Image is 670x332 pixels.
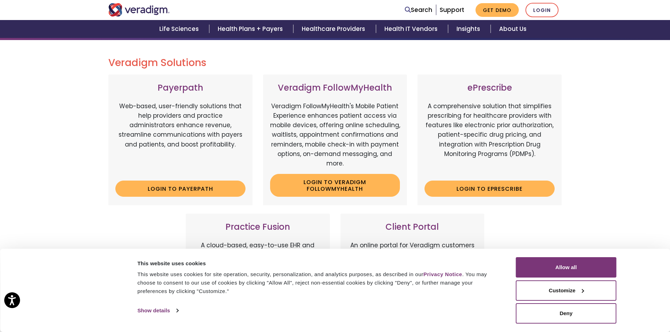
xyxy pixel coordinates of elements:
[108,3,170,17] img: Veradigm logo
[115,181,245,197] a: Login to Payerpath
[476,3,519,17] a: Get Demo
[376,20,448,38] a: Health IT Vendors
[347,222,478,232] h3: Client Portal
[516,303,617,324] button: Deny
[151,20,209,38] a: Life Sciences
[423,271,462,277] a: Privacy Notice
[448,20,491,38] a: Insights
[425,181,555,197] a: Login to ePrescribe
[193,222,323,232] h3: Practice Fusion
[138,305,178,316] a: Show details
[347,241,478,298] p: An online portal for Veradigm customers to connect with peers, ask questions, share ideas, and st...
[270,174,400,197] a: Login to Veradigm FollowMyHealth
[270,83,400,93] h3: Veradigm FollowMyHealth
[516,257,617,278] button: Allow all
[440,6,464,14] a: Support
[425,83,555,93] h3: ePrescribe
[108,57,562,69] h2: Veradigm Solutions
[425,102,555,175] p: A comprehensive solution that simplifies prescribing for healthcare providers with features like ...
[535,281,662,324] iframe: Drift Chat Widget
[193,241,323,298] p: A cloud-based, easy-to-use EHR and billing services platform tailored for independent practices. ...
[293,20,376,38] a: Healthcare Providers
[405,5,432,15] a: Search
[491,20,535,38] a: About Us
[115,102,245,175] p: Web-based, user-friendly solutions that help providers and practice administrators enhance revenu...
[516,280,617,301] button: Customize
[270,102,400,168] p: Veradigm FollowMyHealth's Mobile Patient Experience enhances patient access via mobile devices, o...
[209,20,293,38] a: Health Plans + Payers
[525,3,559,17] a: Login
[115,83,245,93] h3: Payerpath
[138,270,500,295] div: This website uses cookies for site operation, security, personalization, and analytics purposes, ...
[138,259,500,268] div: This website uses cookies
